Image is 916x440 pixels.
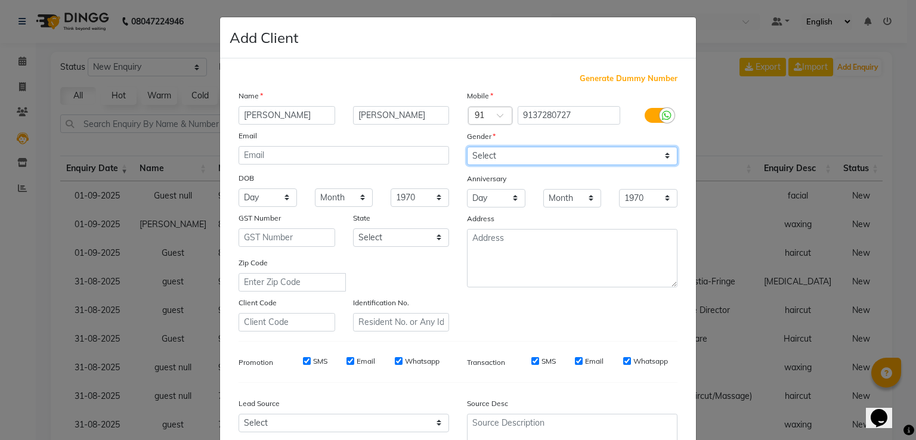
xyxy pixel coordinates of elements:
label: Mobile [467,91,493,101]
label: Address [467,213,494,224]
label: Anniversary [467,173,506,184]
h4: Add Client [230,27,298,48]
input: Client Code [239,313,335,331]
input: Resident No. or Any Id [353,313,450,331]
input: First Name [239,106,335,125]
label: Identification No. [353,298,409,308]
input: GST Number [239,228,335,247]
iframe: chat widget [866,392,904,428]
label: Transaction [467,357,505,368]
label: Lead Source [239,398,280,409]
label: Zip Code [239,258,268,268]
input: Email [239,146,449,165]
label: Client Code [239,298,277,308]
label: SMS [313,356,327,367]
span: Generate Dummy Number [580,73,677,85]
label: SMS [541,356,556,367]
label: Whatsapp [633,356,668,367]
input: Mobile [518,106,621,125]
label: Promotion [239,357,273,368]
label: Email [239,131,257,141]
label: Email [585,356,604,367]
label: Source Desc [467,398,508,409]
label: DOB [239,173,254,184]
label: Whatsapp [405,356,440,367]
label: Email [357,356,375,367]
label: Gender [467,131,496,142]
label: Name [239,91,263,101]
label: State [353,213,370,224]
input: Enter Zip Code [239,273,346,292]
input: Last Name [353,106,450,125]
label: GST Number [239,213,281,224]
